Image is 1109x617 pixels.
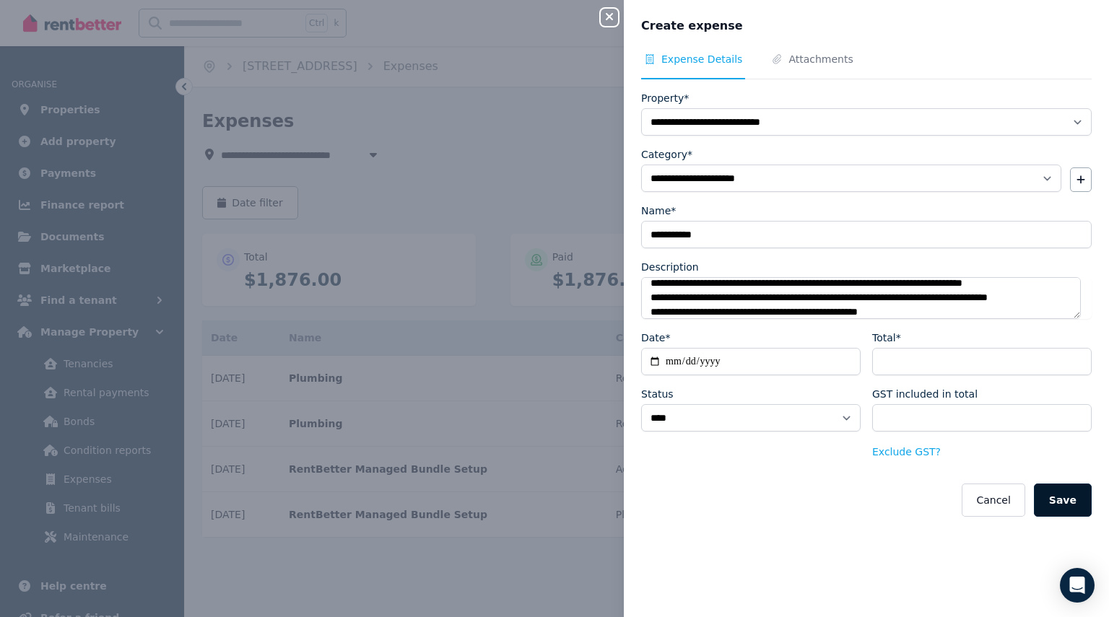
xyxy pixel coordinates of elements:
button: Save [1034,483,1092,517]
label: Status [641,387,674,401]
label: Category* [641,147,692,162]
button: Exclude GST? [872,445,941,459]
label: Total* [872,331,901,345]
label: Description [641,260,699,274]
nav: Tabs [641,52,1092,79]
span: Expense Details [661,52,742,66]
span: Create expense [641,17,743,35]
span: Attachments [788,52,853,66]
label: GST included in total [872,387,978,401]
label: Name* [641,204,676,218]
label: Property* [641,91,689,105]
div: Open Intercom Messenger [1060,568,1095,603]
label: Date* [641,331,670,345]
button: Cancel [962,483,1025,517]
